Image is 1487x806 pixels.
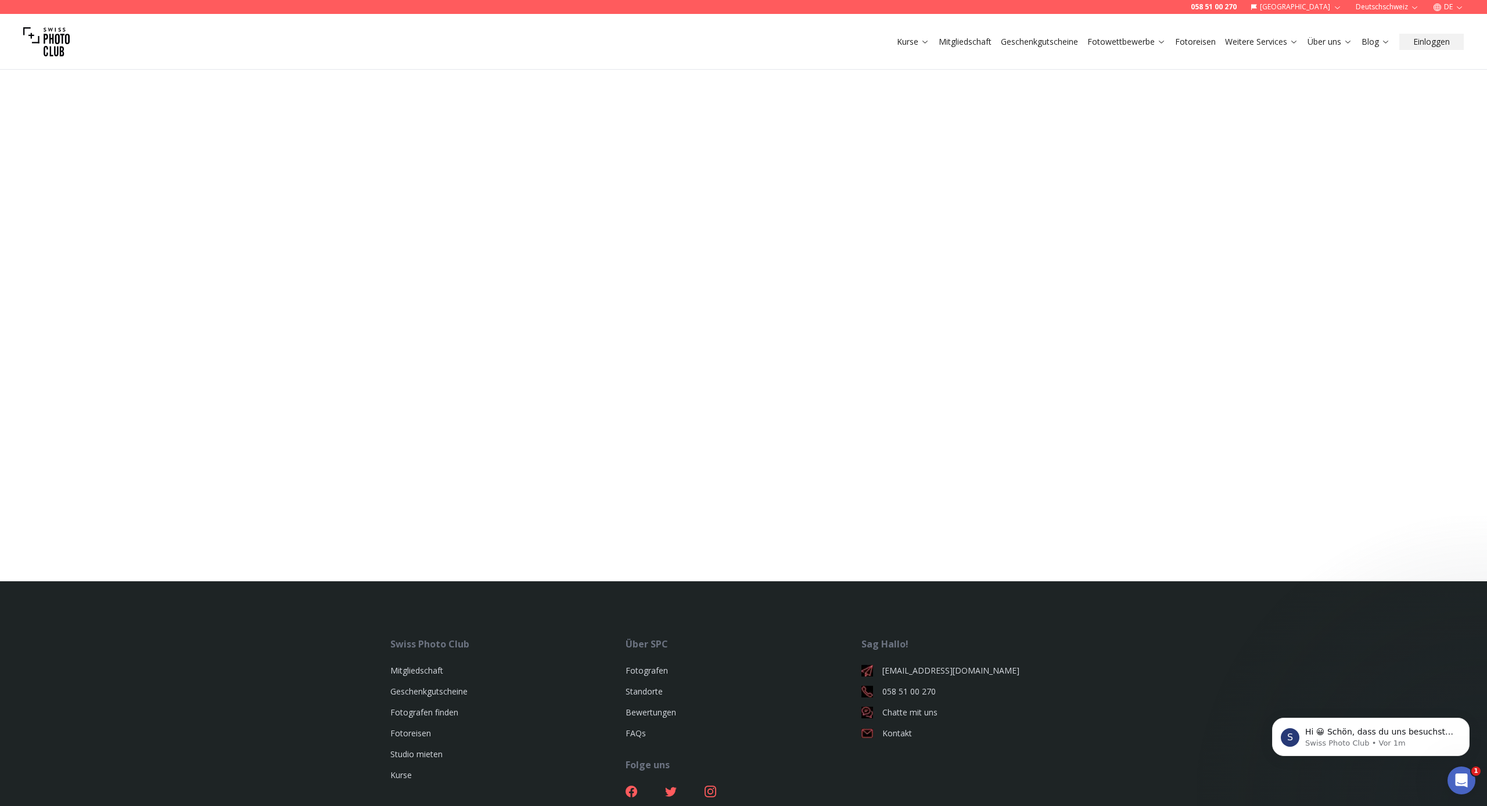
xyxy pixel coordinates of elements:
[1448,767,1475,794] iframe: Intercom live chat
[1357,34,1395,50] button: Blog
[861,665,1097,677] a: [EMAIL_ADDRESS][DOMAIN_NAME]
[27,139,181,172] li: Welche Sprache(n) du gut beherrschst damit ich dir besser helfen kann.
[9,206,223,274] div: user sagt…
[27,126,181,137] li: In welcher Stadt du wohnst
[897,36,929,48] a: Kurse
[51,213,214,258] div: Komme aus [GEOGRAPHIC_DATA] und spreche deutsch. [PERSON_NAME] Mitglied gratis an den Praxis Work...
[19,109,181,120] div: Bitte schreibe in deiner Nachricht:
[626,707,676,718] a: Bewertungen
[861,637,1097,651] div: Sag Hallo!
[9,274,191,362] div: Antworten erhältst du hier und per E-Mail:✉️[EMAIL_ADDRESS][DOMAIN_NAME]Unsere übliche Reaktionsz...
[1191,2,1237,12] a: 058 51 00 270
[626,665,668,676] a: Fotografen
[182,7,204,29] button: Home
[390,707,458,718] a: Fotografen finden
[55,380,64,390] button: Anhang hochladen
[28,344,103,354] b: unter 3 Stunden
[23,19,70,65] img: Swiss photo club
[1399,34,1464,50] button: Einloggen
[1001,36,1078,48] a: Geschenkgutscheine
[19,332,181,355] div: Unsere übliche Reaktionszeit 🕒
[626,728,646,739] a: FAQs
[390,769,412,780] a: Kurse
[1170,34,1220,50] button: Fotoreisen
[19,281,181,326] div: Antworten erhältst du hier und per E-Mail: ✉️
[37,380,46,390] button: GIF-Auswahl
[33,9,52,27] img: Profile image for Quim
[1303,34,1357,50] button: Über uns
[1471,767,1481,776] span: 1
[1083,34,1170,50] button: Fotowettbewerbe
[1255,693,1487,775] iframe: Intercom notifications Nachricht
[66,9,84,27] img: Profile image for Ina
[892,34,934,50] button: Kurse
[9,274,223,388] div: Fin sagt…
[1362,36,1390,48] a: Blog
[390,665,443,676] a: Mitgliedschaft
[19,178,181,189] div: Danke!
[626,758,861,772] div: Folge uns
[8,7,30,29] button: go back
[939,36,992,48] a: Mitgliedschaft
[390,637,626,651] div: Swiss Photo Club
[934,34,996,50] button: Mitgliedschaft
[996,34,1083,50] button: Geschenkgutscheine
[98,13,178,31] p: Innerhalb von 3 Stunden
[626,637,861,651] div: Über SPC
[861,728,1097,739] a: Kontakt
[10,356,222,376] textarea: Nachricht senden...
[1308,36,1352,48] a: Über uns
[89,5,167,13] h1: Swiss Photo Club
[1175,36,1216,48] a: Fotoreisen
[42,206,223,265] div: Komme aus [GEOGRAPHIC_DATA] und spreche deutsch. [PERSON_NAME] Mitglied gratis an den Praxis Work...
[49,9,68,27] img: Profile image for Osan
[19,57,181,103] div: Wenn du Fragen zu den Ausbildungsprogrammen hast, kannst du sie hier stellen und ich helfe dir ge...
[861,707,1097,718] a: Chatte mit uns
[18,380,27,390] button: Emoji-Auswahl
[74,380,83,390] button: Start recording
[204,7,225,28] div: Schließen
[390,749,443,760] a: Studio mieten
[1225,36,1298,48] a: Weitere Services
[861,686,1097,697] a: 058 51 00 270
[1220,34,1303,50] button: Weitere Services
[1087,36,1166,48] a: Fotowettbewerbe
[390,686,468,697] a: Geschenkgutscheine
[626,686,663,697] a: Standorte
[199,376,218,394] button: Sende eine Nachricht…
[390,728,431,739] a: Fotoreisen
[19,304,111,325] b: [EMAIL_ADDRESS][DOMAIN_NAME]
